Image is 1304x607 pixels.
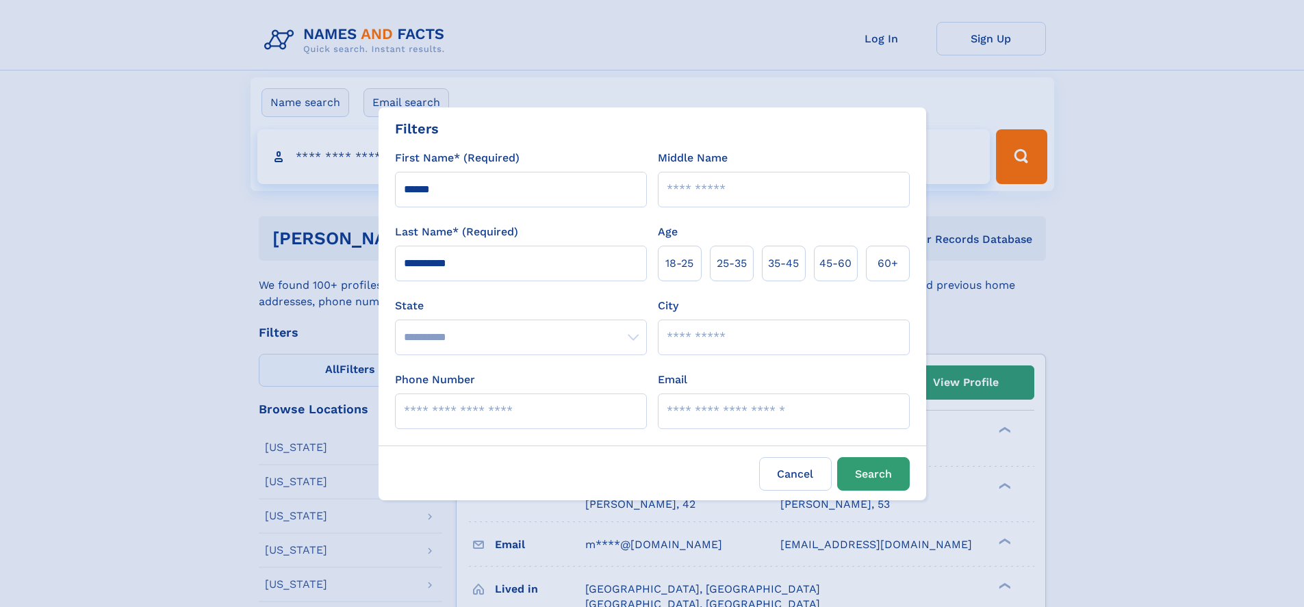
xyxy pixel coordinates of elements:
label: Phone Number [395,372,475,388]
button: Search [837,457,910,491]
label: First Name* (Required) [395,150,520,166]
div: Filters [395,118,439,139]
span: 35‑45 [768,255,799,272]
span: 25‑35 [717,255,747,272]
label: State [395,298,647,314]
span: 45‑60 [819,255,852,272]
span: 18‑25 [665,255,693,272]
label: Age [658,224,678,240]
label: Middle Name [658,150,728,166]
label: City [658,298,678,314]
label: Last Name* (Required) [395,224,518,240]
span: 60+ [878,255,898,272]
label: Cancel [759,457,832,491]
label: Email [658,372,687,388]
